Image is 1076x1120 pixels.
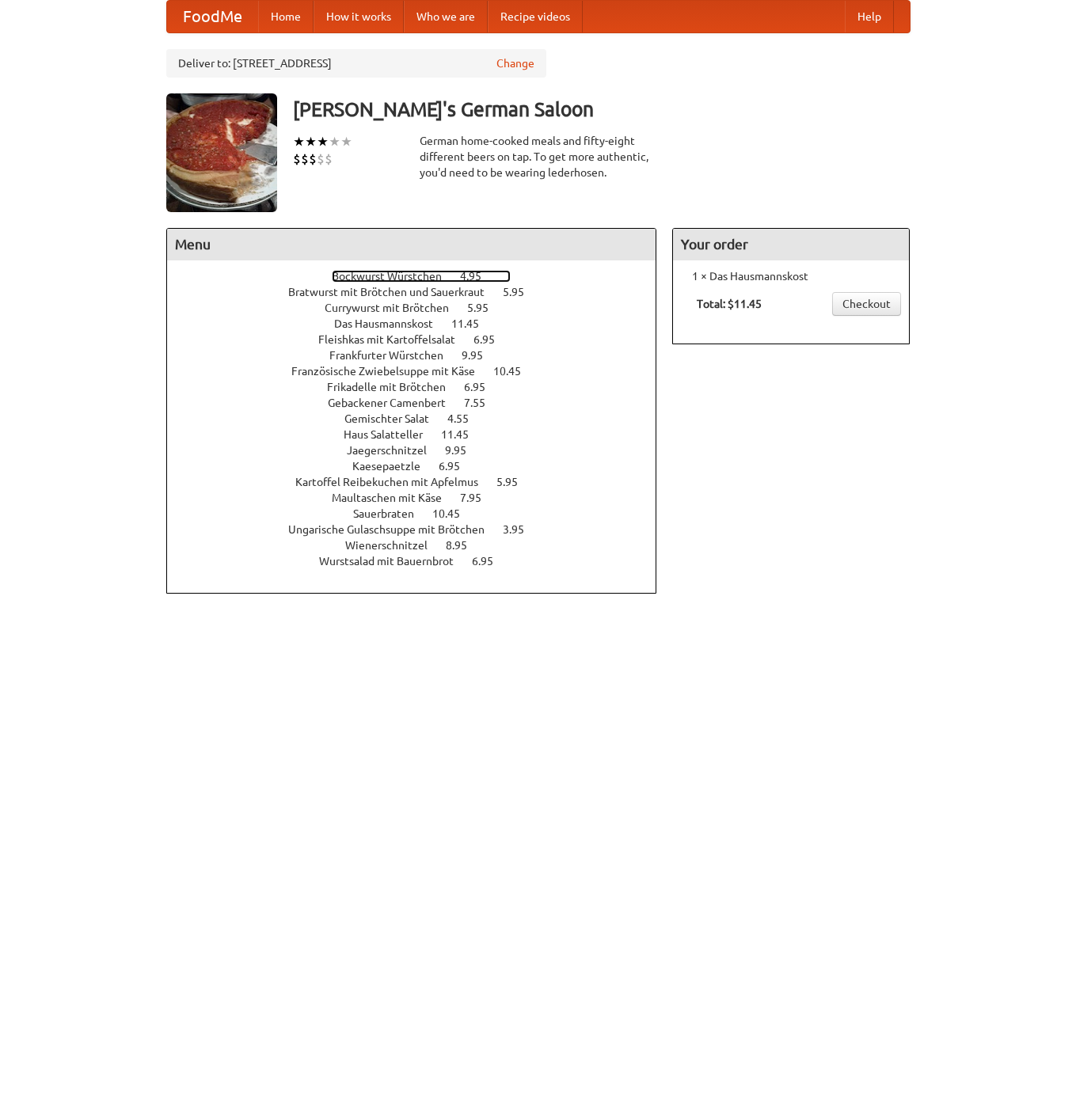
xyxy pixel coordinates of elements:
[345,539,443,552] span: Wienerschnitzel
[472,555,509,568] span: 6.95
[329,349,459,362] span: Frankfurter Würstchen
[473,333,511,346] span: 6.95
[318,333,471,346] span: Fleishkas mit Kartoffelsalat
[681,268,901,284] li: 1 × Das Hausmannskost
[288,286,500,298] span: Bratwurst mit Brötchen und Sauerkraut
[309,150,317,168] li: $
[460,492,497,504] span: 7.95
[319,555,523,568] a: Wurstsalad mit Bauernbrot 6.95
[327,381,462,393] span: Frikadelle mit Brötchen
[353,507,430,520] span: Sauerbraten
[293,133,305,150] li: ★
[432,507,476,520] span: 10.45
[496,55,534,71] a: Change
[441,428,485,441] span: 11.45
[332,492,511,504] a: Maultaschen mit Käse 7.95
[328,397,515,409] a: Gebackener Camenbert 7.55
[291,365,491,378] span: Französische Zwiebelsuppe mit Käse
[293,93,911,125] h3: [PERSON_NAME]'s German Saloon
[460,270,497,283] span: 4.95
[352,460,436,473] span: Kaesepaetzle
[447,412,485,425] span: 4.55
[493,365,537,378] span: 10.45
[291,365,550,378] a: Französische Zwiebelsuppe mit Käse 10.45
[329,349,512,362] a: Frankfurter Würstchen 9.95
[288,286,553,298] a: Bratwurst mit Brötchen und Sauerkraut 5.95
[293,150,301,168] li: $
[344,412,498,425] a: Gemischter Salat 4.55
[344,428,439,441] span: Haus Salatteller
[295,476,494,488] span: Kartoffel Reibekuchen mit Apfelmus
[325,302,465,314] span: Currywurst mit Brötchen
[305,133,317,150] li: ★
[464,381,501,393] span: 6.95
[404,1,488,32] a: Who we are
[345,539,496,552] a: Wienerschnitzel 8.95
[167,229,656,260] h4: Menu
[832,292,901,316] a: Checkout
[325,150,333,168] li: $
[352,460,489,473] a: Kaesepaetzle 6.95
[332,270,458,283] span: Bockwurst Würstchen
[488,1,583,32] a: Recipe videos
[503,286,540,298] span: 5.95
[353,507,489,520] a: Sauerbraten 10.45
[503,523,540,536] span: 3.95
[317,133,329,150] li: ★
[332,270,511,283] a: Bockwurst Würstchen 4.95
[673,229,909,260] h4: Your order
[496,476,534,488] span: 5.95
[327,381,515,393] a: Frikadelle mit Brötchen 6.95
[467,302,504,314] span: 5.95
[318,333,524,346] a: Fleishkas mit Kartoffelsalat 6.95
[295,476,547,488] a: Kartoffel Reibekuchen mit Apfelmus 5.95
[314,1,404,32] a: How it works
[334,317,508,330] a: Das Hausmannskost 11.45
[334,317,449,330] span: Das Hausmannskost
[319,555,470,568] span: Wurstsalad mit Bauernbrot
[445,444,482,457] span: 9.95
[325,302,518,314] a: Currywurst mit Brötchen 5.95
[845,1,894,32] a: Help
[697,298,762,310] b: Total: $11.45
[420,133,657,180] div: German home-cooked meals and fifty-eight different beers on tap. To get more authentic, you'd nee...
[166,93,277,212] img: angular.jpg
[451,317,495,330] span: 11.45
[332,492,458,504] span: Maultaschen mit Käse
[317,150,325,168] li: $
[166,49,546,78] div: Deliver to: [STREET_ADDRESS]
[439,460,476,473] span: 6.95
[328,397,462,409] span: Gebackener Camenbert
[464,397,501,409] span: 7.55
[347,444,496,457] a: Jaegerschnitzel 9.95
[344,412,445,425] span: Gemischter Salat
[344,428,498,441] a: Haus Salatteller 11.45
[258,1,314,32] a: Home
[340,133,352,150] li: ★
[288,523,500,536] span: Ungarische Gulaschsuppe mit Brötchen
[347,444,443,457] span: Jaegerschnitzel
[446,539,483,552] span: 8.95
[329,133,340,150] li: ★
[301,150,309,168] li: $
[167,1,258,32] a: FoodMe
[462,349,499,362] span: 9.95
[288,523,553,536] a: Ungarische Gulaschsuppe mit Brötchen 3.95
